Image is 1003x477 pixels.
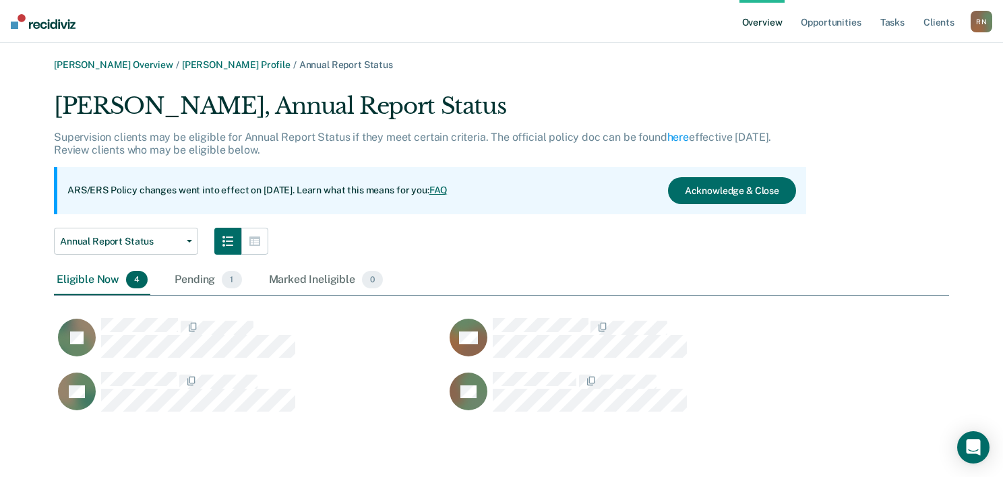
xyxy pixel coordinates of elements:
a: here [667,131,689,144]
div: R N [971,11,992,32]
div: CaseloadOpportunityCell-03980688 [54,371,446,425]
div: Pending1 [172,265,244,295]
p: Supervision clients may be eligible for Annual Report Status if they meet certain criteria. The o... [54,131,771,156]
span: Annual Report Status [60,236,181,247]
img: Recidiviz [11,14,75,29]
a: [PERSON_NAME] Profile [182,59,291,70]
button: Annual Report Status [54,228,198,255]
div: [PERSON_NAME], Annual Report Status [54,92,806,131]
div: CaseloadOpportunityCell-07895699 [446,371,837,425]
div: CaseloadOpportunityCell-02073009 [446,317,837,371]
span: / [173,59,182,70]
div: Eligible Now4 [54,265,150,295]
div: Marked Ineligible0 [266,265,386,295]
p: ARS/ERS Policy changes went into effect on [DATE]. Learn what this means for you: [67,184,448,197]
div: CaseloadOpportunityCell-01418047 [54,317,446,371]
span: 0 [362,271,383,288]
a: FAQ [429,185,448,195]
span: / [291,59,299,70]
span: 4 [126,271,148,288]
button: RN [971,11,992,32]
button: Acknowledge & Close [668,177,796,204]
a: [PERSON_NAME] Overview [54,59,173,70]
div: Open Intercom Messenger [957,431,990,464]
span: Annual Report Status [299,59,393,70]
span: 1 [222,271,241,288]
